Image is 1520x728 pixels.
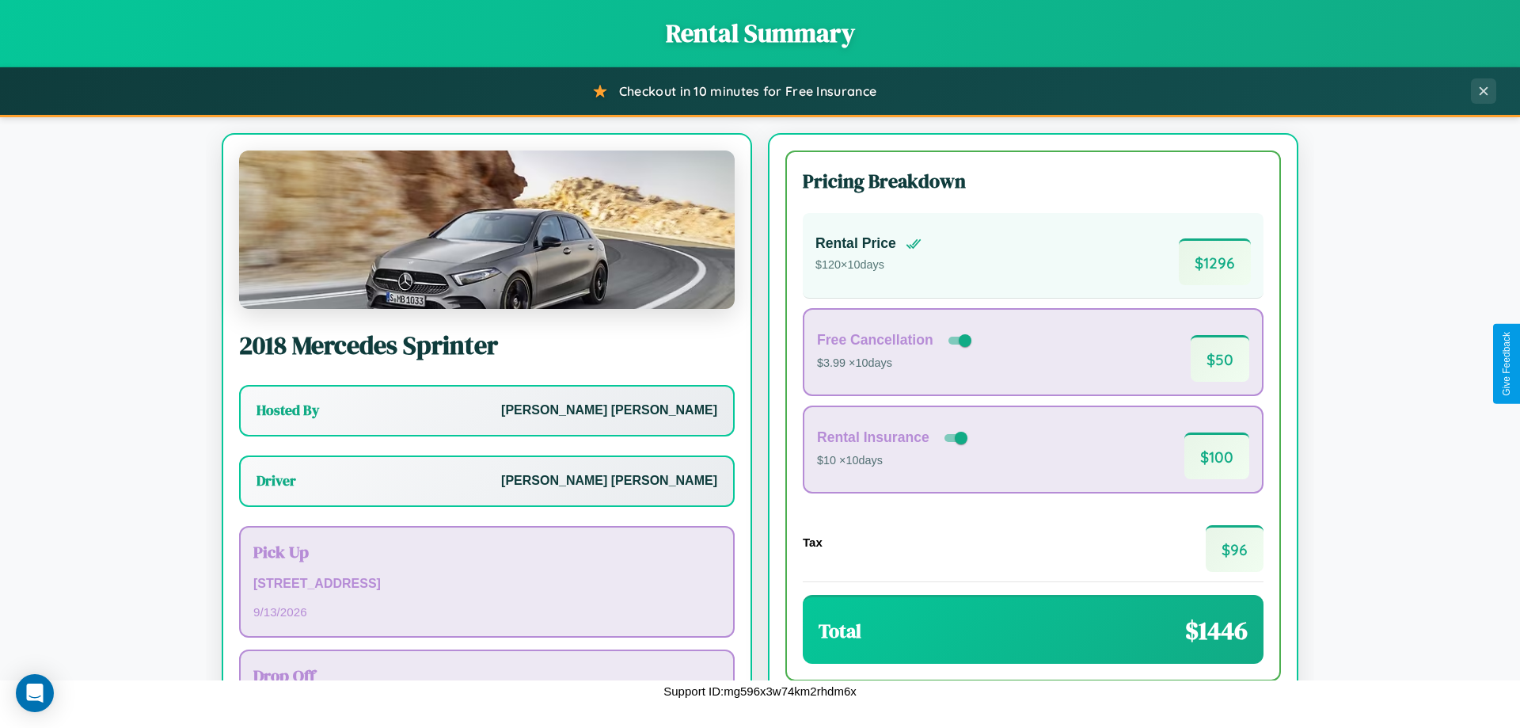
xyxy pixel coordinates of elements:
h4: Tax [803,536,823,549]
h3: Driver [256,471,296,490]
h4: Free Cancellation [817,332,933,349]
p: 9 / 13 / 2026 [253,601,720,623]
span: $ 96 [1206,525,1263,572]
p: [PERSON_NAME] [PERSON_NAME] [501,470,717,493]
h3: Total [819,618,861,644]
img: Mercedes Sprinter [239,151,735,309]
h4: Rental Insurance [817,429,929,446]
p: $3.99 × 10 days [817,353,975,374]
h3: Pricing Breakdown [803,168,1263,194]
span: Checkout in 10 minutes for Free Insurance [619,83,876,99]
div: Open Intercom Messenger [16,674,54,712]
p: [PERSON_NAME] [PERSON_NAME] [501,399,717,422]
span: $ 100 [1184,433,1249,479]
h4: Rental Price [815,235,896,252]
div: Give Feedback [1501,332,1512,396]
p: $ 120 × 10 days [815,255,921,276]
span: $ 50 [1191,335,1249,382]
h2: 2018 Mercedes Sprinter [239,328,735,363]
h1: Rental Summary [16,16,1504,51]
h3: Drop Off [253,664,720,687]
span: $ 1446 [1185,613,1248,648]
h3: Hosted By [256,401,319,420]
h3: Pick Up [253,540,720,563]
p: $10 × 10 days [817,451,971,471]
p: [STREET_ADDRESS] [253,573,720,596]
p: Support ID: mg596x3w74km2rhdm6x [663,680,856,702]
span: $ 1296 [1179,238,1251,285]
